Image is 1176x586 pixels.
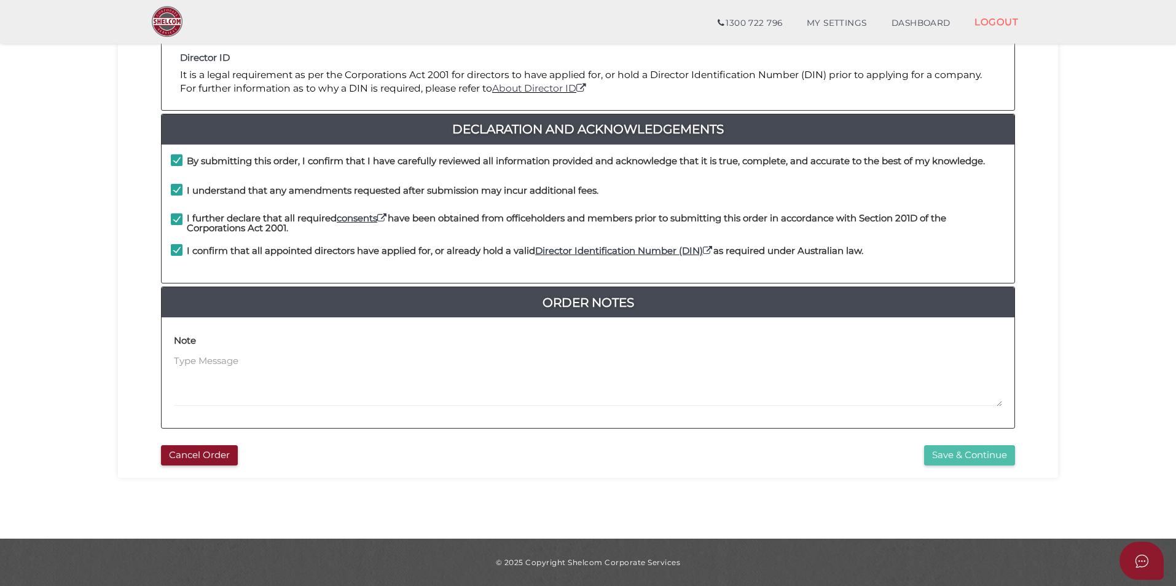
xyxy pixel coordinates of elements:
h4: I understand that any amendments requested after submission may incur additional fees. [187,186,598,196]
a: MY SETTINGS [794,11,879,36]
a: 1300 722 796 [705,11,794,36]
h4: Director ID [180,53,996,63]
a: DASHBOARD [879,11,963,36]
button: Open asap [1119,542,1164,580]
p: It is a legal requirement as per the Corporations Act 2001 for directors to have applied for, or ... [180,68,996,96]
h4: By submitting this order, I confirm that I have carefully reviewed all information provided and a... [187,156,985,167]
h4: Note [174,336,196,346]
h4: I confirm that all appointed directors have applied for, or already hold a valid as required unde... [187,246,863,256]
a: Declaration And Acknowledgements [162,119,1014,139]
a: Director Identification Number (DIN) [535,245,713,256]
a: LOGOUT [962,9,1030,34]
a: consents [337,212,388,224]
h4: I further declare that all required have been obtained from officeholders and members prior to su... [187,213,1005,234]
a: About Director ID [492,82,587,94]
a: Order Notes [162,293,1014,312]
button: Cancel Order [161,445,238,465]
button: Save & Continue [924,445,1015,465]
div: © 2025 Copyright Shelcom Corporate Services [127,557,1049,568]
